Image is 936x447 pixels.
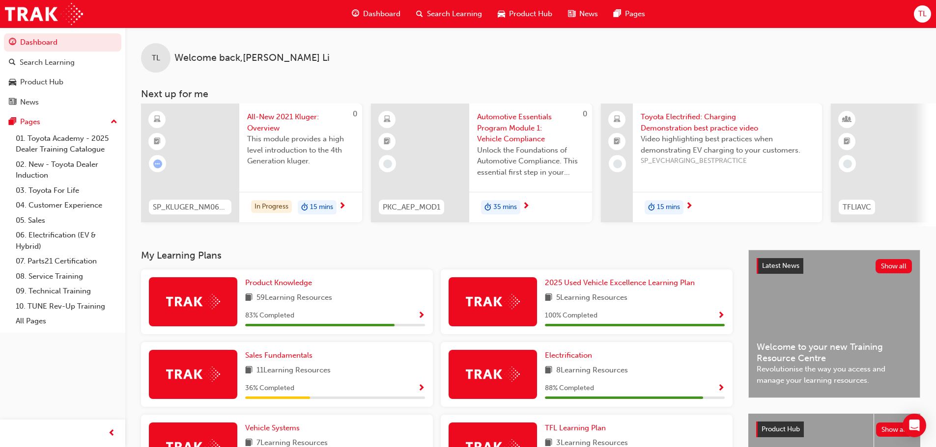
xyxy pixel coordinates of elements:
[717,312,725,320] span: Show Progress
[166,294,220,309] img: Trak
[245,350,316,361] a: Sales Fundamentals
[256,365,331,377] span: 11 Learning Resources
[9,118,16,127] span: pages-icon
[4,113,121,131] button: Pages
[762,425,800,433] span: Product Hub
[245,383,294,394] span: 36 % Completed
[4,31,121,113] button: DashboardSearch LearningProduct HubNews
[648,201,655,214] span: duration-icon
[245,310,294,321] span: 83 % Completed
[353,109,357,118] span: 0
[12,269,121,284] a: 08. Service Training
[844,113,851,126] span: learningResourceType_INSTRUCTOR_LED-icon
[477,111,584,145] span: Automotive Essentials Program Module 1: Vehicle Compliance
[914,5,931,23] button: TL
[245,422,304,434] a: Vehicle Systems
[545,292,552,304] span: book-icon
[310,202,333,213] span: 15 mins
[466,294,520,309] img: Trak
[301,201,308,214] span: duration-icon
[111,116,117,129] span: up-icon
[427,8,482,20] span: Search Learning
[251,200,292,213] div: In Progress
[490,4,560,24] a: car-iconProduct Hub
[545,310,597,321] span: 100 % Completed
[4,33,121,52] a: Dashboard
[418,382,425,394] button: Show Progress
[153,202,227,213] span: SP_KLUGER_NM0621_EL01
[108,427,115,440] span: prev-icon
[20,116,40,128] div: Pages
[614,113,621,126] span: laptop-icon
[141,250,733,261] h3: My Learning Plans
[371,104,592,222] a: 0PKC_AEP_MOD1Automotive Essentials Program Module 1: Vehicle ComplianceUnlock the Foundations of ...
[876,259,912,273] button: Show all
[509,8,552,20] span: Product Hub
[416,8,423,20] span: search-icon
[657,202,680,213] span: 15 mins
[556,365,628,377] span: 8 Learning Resources
[625,8,645,20] span: Pages
[20,57,75,68] div: Search Learning
[601,104,822,222] a: Toyota Electrified: Charging Demonstration best practice videoVideo highlighting best practices w...
[418,310,425,322] button: Show Progress
[876,422,913,437] button: Show all
[12,314,121,329] a: All Pages
[545,351,592,360] span: Electrification
[245,365,253,377] span: book-icon
[685,202,693,211] span: next-icon
[363,8,400,20] span: Dashboard
[154,135,161,148] span: booktick-icon
[339,202,346,211] span: next-icon
[579,8,598,20] span: News
[545,423,606,432] span: TFL Learning Plan
[641,111,814,133] span: Toyota Electrified: Charging Demonstration best practice video
[918,8,927,20] span: TL
[12,213,121,228] a: 05. Sales
[20,77,63,88] div: Product Hub
[545,383,594,394] span: 88 % Completed
[384,135,391,148] span: booktick-icon
[174,53,330,64] span: Welcome back , [PERSON_NAME] Li
[153,159,162,168] span: learningRecordVerb_ATTEMPT-icon
[12,157,121,183] a: 02. New - Toyota Dealer Induction
[247,133,354,167] span: This module provides a high level introduction to the 4th Generation kluger.
[9,78,16,87] span: car-icon
[152,53,160,64] span: TL
[245,292,253,304] span: book-icon
[545,350,596,361] a: Electrification
[383,159,392,168] span: learningRecordVerb_NONE-icon
[568,8,575,20] span: news-icon
[757,258,912,274] a: Latest NewsShow all
[256,292,332,304] span: 59 Learning Resources
[12,131,121,157] a: 01. Toyota Academy - 2025 Dealer Training Catalogue
[12,198,121,213] a: 04. Customer Experience
[903,414,926,437] div: Open Intercom Messenger
[614,8,621,20] span: pages-icon
[545,277,699,289] a: 2025 Used Vehicle Excellence Learning Plan
[545,365,552,377] span: book-icon
[560,4,606,24] a: news-iconNews
[418,384,425,393] span: Show Progress
[484,201,491,214] span: duration-icon
[20,97,39,108] div: News
[613,159,622,168] span: learningRecordVerb_NONE-icon
[4,93,121,111] a: News
[843,159,852,168] span: learningRecordVerb_NONE-icon
[9,58,16,67] span: search-icon
[614,135,621,148] span: booktick-icon
[245,277,316,289] a: Product Knowledge
[4,53,121,72] a: Search Learning
[757,342,912,364] span: Welcome to your new Training Resource Centre
[762,262,799,270] span: Latest News
[641,133,814,156] span: Video highlighting best practices when demonstrating EV charging to your customers.
[125,88,936,100] h3: Next up for me
[756,421,912,437] a: Product HubShow all
[5,3,83,25] img: Trak
[245,278,312,287] span: Product Knowledge
[717,382,725,394] button: Show Progress
[556,292,627,304] span: 5 Learning Resources
[493,202,517,213] span: 35 mins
